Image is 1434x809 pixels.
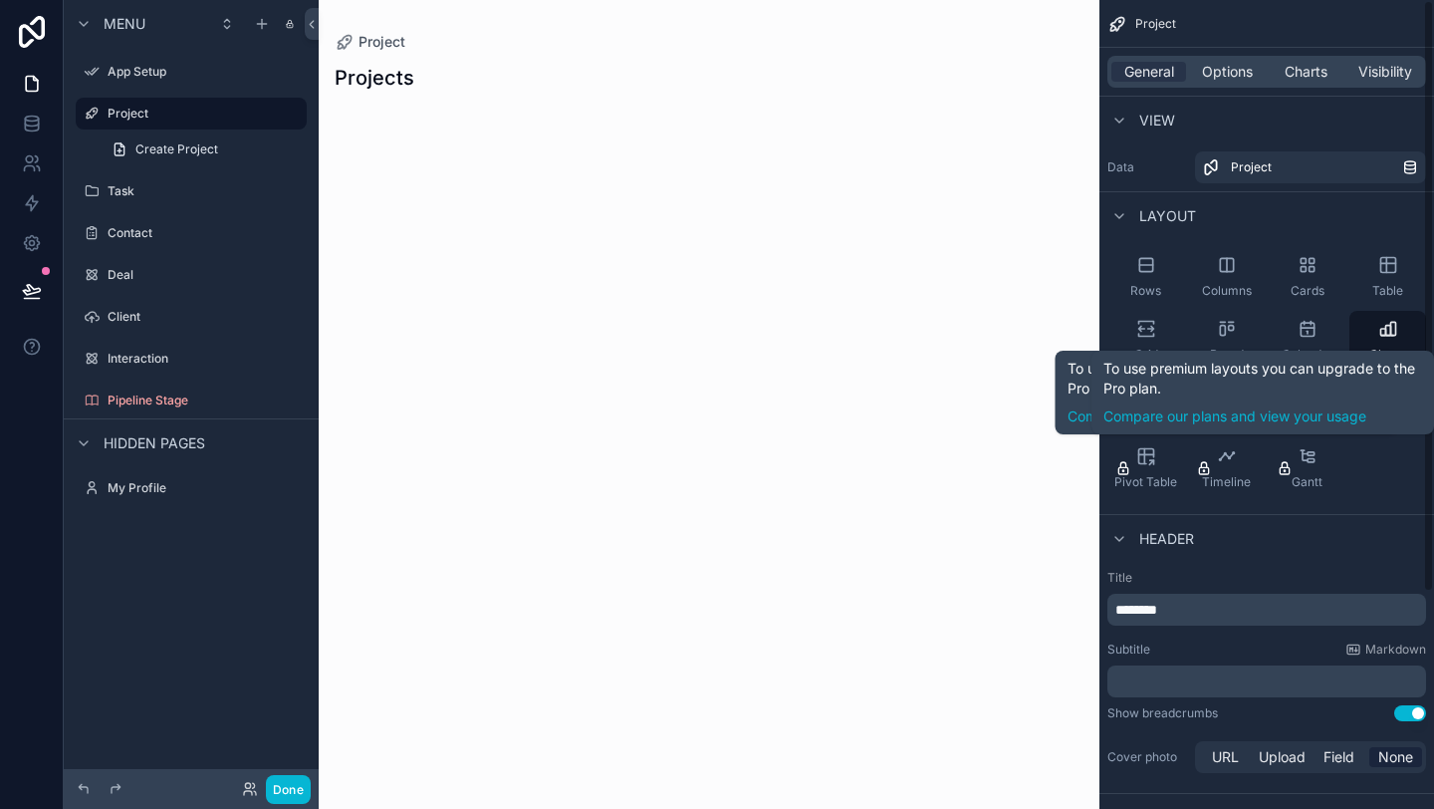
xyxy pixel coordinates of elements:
span: Grid [1134,347,1158,363]
span: Charts [1369,347,1407,363]
label: Title [1107,570,1426,586]
label: Interaction [108,351,303,367]
button: Pivot Table [1107,438,1184,498]
span: Calendar [1282,347,1333,363]
a: Pipeline Stage [76,385,307,416]
span: Table [1372,283,1403,299]
label: Pipeline Stage [108,393,303,408]
label: Project [108,106,295,122]
span: Markdown [1365,642,1426,658]
a: Contact [76,217,307,249]
button: Cards [1269,247,1345,307]
div: To use premium layouts you can upgrade to the Pro plan. [1068,359,1386,426]
div: scrollable content [1107,594,1426,626]
a: Client [76,301,307,333]
a: Interaction [76,343,307,375]
span: Visibility [1358,62,1412,82]
a: Markdown [1345,642,1426,658]
span: Pivot Table [1114,474,1177,490]
span: Hidden pages [104,433,205,453]
span: Rows [1130,283,1161,299]
a: App Setup [76,56,307,88]
span: Layout [1139,206,1196,226]
span: Columns [1202,283,1252,299]
a: Compare our plans and view your usage [1068,406,1386,426]
span: Project [1231,159,1272,175]
div: To use premium layouts you can upgrade to the Pro plan. [1103,359,1422,426]
button: Table [1349,247,1426,307]
button: Board [1188,311,1265,371]
span: Timeline [1202,474,1251,490]
button: Charts [1349,311,1426,371]
a: Project [76,98,307,130]
a: My Profile [76,472,307,504]
span: General [1124,62,1174,82]
label: Task [108,183,303,199]
span: URL [1212,747,1239,767]
span: Project [1135,16,1176,32]
button: Calendar [1269,311,1345,371]
a: Task [76,175,307,207]
a: Compare our plans and view your usage [1103,406,1422,426]
span: Board [1210,347,1244,363]
label: Client [108,309,303,325]
button: Gantt [1269,438,1345,498]
span: Cards [1291,283,1324,299]
label: Data [1107,159,1187,175]
span: Options [1202,62,1253,82]
span: Create Project [135,141,218,157]
a: Deal [76,259,307,291]
button: Columns [1188,247,1265,307]
div: Show breadcrumbs [1107,705,1218,721]
label: Cover photo [1107,749,1187,765]
button: Rows [1107,247,1184,307]
label: My Profile [108,480,303,496]
label: Subtitle [1107,642,1150,658]
label: Contact [108,225,303,241]
label: App Setup [108,64,303,80]
div: scrollable content [1107,666,1426,697]
button: Grid [1107,311,1184,371]
span: View [1139,111,1175,131]
span: Header [1139,529,1194,549]
span: Charts [1285,62,1327,82]
label: Deal [108,267,303,283]
button: Done [266,775,311,804]
a: Create Project [100,134,307,165]
a: Project [1195,151,1426,183]
span: Gantt [1292,474,1322,490]
span: Upload [1259,747,1306,767]
button: Timeline [1188,438,1265,498]
span: None [1378,747,1413,767]
span: Menu [104,14,145,34]
span: Field [1323,747,1354,767]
